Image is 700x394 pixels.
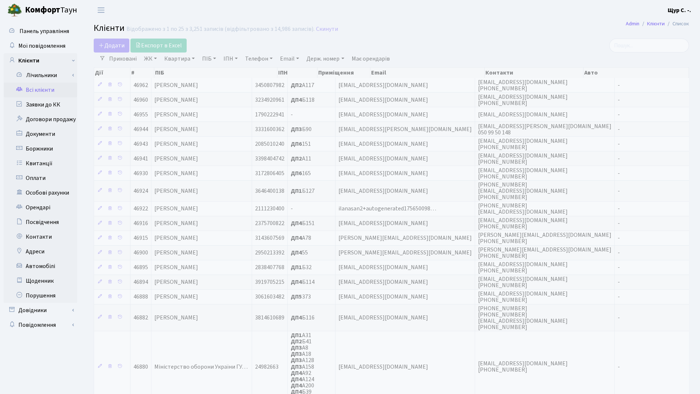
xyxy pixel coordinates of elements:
[255,249,284,257] span: 2950213392
[478,275,568,289] span: [EMAIL_ADDRESS][DOMAIN_NAME] [PHONE_NUMBER]
[291,314,302,322] b: ДП4
[4,39,77,53] a: Мої повідомлення
[338,187,428,195] span: [EMAIL_ADDRESS][DOMAIN_NAME]
[291,187,302,195] b: ДП1
[154,363,248,371] span: Міністерство оборони України ГУ…
[338,220,428,228] span: [EMAIL_ADDRESS][DOMAIN_NAME]
[291,140,302,148] b: ДП6
[4,244,77,259] a: Адреси
[618,125,620,133] span: -
[291,155,311,163] span: А11
[291,81,302,89] b: ДП2
[618,169,620,177] span: -
[291,234,302,242] b: ДП4
[154,264,198,272] span: [PERSON_NAME]
[291,140,311,148] span: 151
[133,96,148,104] span: 46960
[291,249,302,257] b: ДП4
[291,264,312,272] span: Б32
[338,234,472,242] span: [PERSON_NAME][EMAIL_ADDRESS][DOMAIN_NAME]
[478,359,568,374] span: [EMAIL_ADDRESS][DOMAIN_NAME] [PHONE_NUMBER]
[291,96,315,104] span: Б118
[4,141,77,156] a: Боржники
[25,4,77,17] span: Таун
[255,264,284,272] span: 2838407768
[618,264,620,272] span: -
[133,264,148,272] span: 46895
[133,249,148,257] span: 46900
[584,68,689,78] th: Авто
[154,111,198,119] span: [PERSON_NAME]
[4,171,77,185] a: Оплати
[485,68,584,78] th: Контакти
[478,166,568,181] span: [EMAIL_ADDRESS][DOMAIN_NAME] [PHONE_NUMBER]
[478,231,611,245] span: [PERSON_NAME][EMAIL_ADDRESS][DOMAIN_NAME] [PHONE_NUMBER]
[133,169,148,177] span: 46930
[618,278,620,286] span: -
[618,187,620,195] span: -
[94,22,125,35] span: Клієнти
[92,4,110,16] button: Переключити навігацію
[4,318,77,332] a: Повідомлення
[291,220,302,228] b: ДП4
[668,6,691,15] a: Щур С. -.
[133,205,148,213] span: 46922
[338,155,428,163] span: [EMAIL_ADDRESS][DOMAIN_NAME]
[291,125,312,133] span: Б90
[4,259,77,274] a: Автомобілі
[338,140,428,148] span: [EMAIL_ADDRESS][DOMAIN_NAME]
[338,314,428,322] span: [EMAIL_ADDRESS][DOMAIN_NAME]
[618,293,620,301] span: -
[618,249,620,257] span: -
[255,169,284,177] span: 3172806405
[255,140,284,148] span: 2085010240
[618,155,620,163] span: -
[665,20,689,28] li: Список
[4,303,77,318] a: Довідники
[4,200,77,215] a: Орендарі
[478,93,568,107] span: [EMAIL_ADDRESS][DOMAIN_NAME] [PHONE_NUMBER]
[133,81,148,89] span: 46962
[370,68,485,78] th: Email
[255,125,284,133] span: 3331600362
[478,78,568,93] span: [EMAIL_ADDRESS][DOMAIN_NAME] [PHONE_NUMBER]
[255,205,284,213] span: 2111230400
[4,112,77,127] a: Договори продажу
[154,220,198,228] span: [PERSON_NAME]
[291,350,302,358] b: ДП3
[133,234,148,242] span: 46915
[478,122,611,137] span: [EMAIL_ADDRESS][PERSON_NAME][DOMAIN_NAME] 050 99 50 148
[338,96,428,104] span: [EMAIL_ADDRESS][DOMAIN_NAME]
[25,4,60,16] b: Комфорт
[618,314,620,322] span: -
[291,331,302,339] b: ДП1
[626,20,639,28] a: Admin
[133,140,148,148] span: 46943
[668,6,691,14] b: Щур С. -.
[478,152,568,166] span: [EMAIL_ADDRESS][DOMAIN_NAME] [PHONE_NUMBER]
[478,304,568,331] span: [PHONE_NUMBER] [PHONE_NUMBER] [EMAIL_ADDRESS][DOMAIN_NAME] [PHONE_NUMBER]
[255,187,284,195] span: 3646400138
[4,156,77,171] a: Квитанції
[291,293,311,301] span: 373
[154,155,198,163] span: [PERSON_NAME]
[133,155,148,163] span: 46941
[615,16,700,32] nav: breadcrumb
[291,293,302,301] b: ДП5
[133,187,148,195] span: 46924
[338,363,428,371] span: [EMAIL_ADDRESS][DOMAIN_NAME]
[199,53,219,65] a: ПІБ
[291,264,302,272] b: ДП1
[304,53,347,65] a: Держ. номер
[154,234,198,242] span: [PERSON_NAME]
[291,187,315,195] span: Б127
[478,260,568,275] span: [EMAIL_ADDRESS][DOMAIN_NAME] [PHONE_NUMBER]
[94,39,129,53] a: Додати
[291,382,302,390] b: ДП4
[154,125,198,133] span: [PERSON_NAME]
[4,53,77,68] a: Клієнти
[618,96,620,104] span: -
[4,24,77,39] a: Панель управління
[338,81,428,89] span: [EMAIL_ADDRESS][DOMAIN_NAME]
[647,20,665,28] a: Клієнти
